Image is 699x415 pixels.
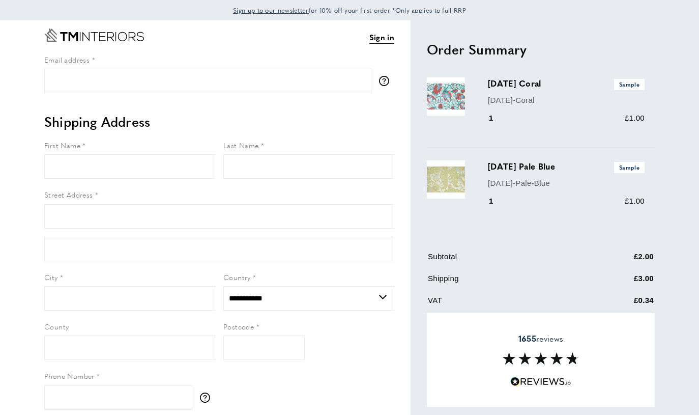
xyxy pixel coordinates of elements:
div: 1 [488,112,508,124]
td: Subtotal [428,251,582,270]
img: Reviews.io 5 stars [510,377,571,386]
span: Postcode [223,321,254,331]
strong: 1655 [518,333,536,344]
h3: [DATE] Pale Blue [488,160,645,173]
span: Country [223,272,251,282]
span: First Name [44,140,80,150]
td: VAT [428,294,582,314]
span: £1.00 [625,114,645,122]
td: Shipping [428,272,582,292]
a: Sign in [369,31,394,44]
span: Email address [44,54,90,65]
p: [DATE]-Pale-Blue [488,177,645,189]
span: Sample [614,162,645,173]
span: £1.00 [625,197,645,205]
span: reviews [518,334,563,344]
h2: Shipping Address [44,113,394,131]
button: More information [379,76,394,86]
span: County [44,321,69,331]
img: Carnival Pale Blue [427,160,465,199]
span: Sign up to our newsletter [233,6,309,15]
div: 1 [488,195,508,207]
td: £2.00 [584,251,654,270]
a: Sign up to our newsletter [233,5,309,15]
td: £0.34 [584,294,654,314]
td: £3.00 [584,272,654,292]
img: Reviews section [503,352,579,365]
p: [DATE]-Coral [488,94,645,106]
span: for 10% off your first order *Only applies to full RRP [233,6,466,15]
span: Phone Number [44,371,95,381]
img: Carnival Coral [427,77,465,116]
span: Last Name [223,140,259,150]
span: Sample [614,79,645,90]
span: Street Address [44,189,93,200]
a: Go to Home page [44,29,144,42]
h3: [DATE] Coral [488,77,645,90]
span: City [44,272,58,282]
button: More information [200,393,215,403]
h2: Order Summary [427,40,655,59]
